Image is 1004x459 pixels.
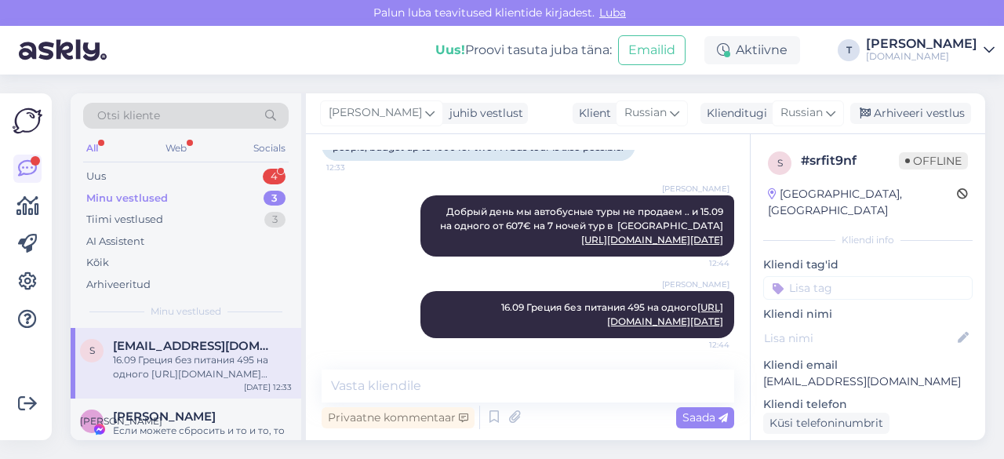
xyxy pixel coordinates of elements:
[113,339,276,353] span: suta1974@ukr.net
[322,407,475,428] div: Privaatne kommentaar
[113,410,216,424] span: Ирина Марченко
[866,38,995,63] a: [PERSON_NAME][DOMAIN_NAME]
[595,5,631,20] span: Luba
[86,212,163,228] div: Tiimi vestlused
[329,104,422,122] span: [PERSON_NAME]
[838,39,860,61] div: T
[662,279,729,290] span: [PERSON_NAME]
[86,255,109,271] div: Kõik
[801,151,899,170] div: # srfit9nf
[662,183,729,195] span: [PERSON_NAME]
[86,277,151,293] div: Arhiveeritud
[162,138,190,158] div: Web
[866,38,977,50] div: [PERSON_NAME]
[435,42,465,57] b: Uus!
[763,413,889,434] div: Küsi telefoninumbrit
[763,396,973,413] p: Kliendi telefon
[443,105,523,122] div: juhib vestlust
[763,373,973,390] p: [EMAIL_ADDRESS][DOMAIN_NAME]
[618,35,686,65] button: Emailid
[264,191,286,206] div: 3
[763,276,973,300] input: Lisa tag
[440,206,728,246] span: Добрый день мы автобусные туры не продаем .. и 15.09 на одного от 607€ на 7 ночей тур в [GEOGRAPH...
[113,424,292,452] div: Если можете сбросить и то и то, то скиньте я ознакомлюсь
[86,234,144,250] div: AI Assistent
[763,233,973,247] div: Kliendi info
[264,212,286,228] div: 3
[682,410,728,424] span: Saada
[850,103,971,124] div: Arhiveeri vestlus
[704,36,800,64] div: Aktiivne
[780,104,823,122] span: Russian
[763,306,973,322] p: Kliendi nimi
[671,257,729,269] span: 12:44
[763,357,973,373] p: Kliendi email
[326,162,385,173] span: 12:33
[501,301,723,327] span: 16.09 Греция без питания 495 на одного
[13,106,42,136] img: Askly Logo
[80,415,162,427] span: [PERSON_NAME]
[86,191,168,206] div: Minu vestlused
[573,105,611,122] div: Klient
[624,104,667,122] span: Russian
[97,107,160,124] span: Otsi kliente
[435,41,612,60] div: Proovi tasuta juba täna:
[768,186,957,219] div: [GEOGRAPHIC_DATA], [GEOGRAPHIC_DATA]
[700,105,767,122] div: Klienditugi
[83,138,101,158] div: All
[777,157,783,169] span: s
[244,381,292,393] div: [DATE] 12:33
[113,353,292,381] div: 16.09 Греция без питания 495 на одного [URL][DOMAIN_NAME][DATE]
[671,339,729,351] span: 12:44
[250,138,289,158] div: Socials
[89,344,95,356] span: s
[86,169,106,184] div: Uus
[263,169,286,184] div: 4
[899,152,968,169] span: Offline
[151,304,221,319] span: Minu vestlused
[866,50,977,63] div: [DOMAIN_NAME]
[764,330,955,347] input: Lisa nimi
[581,234,723,246] a: [URL][DOMAIN_NAME][DATE]
[763,257,973,273] p: Kliendi tag'id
